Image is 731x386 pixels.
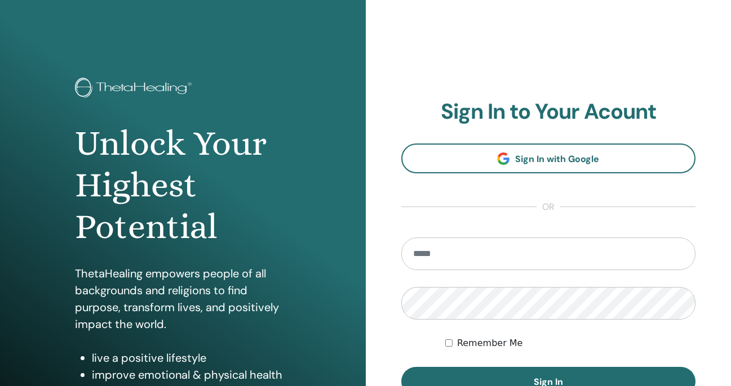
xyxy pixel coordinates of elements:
[401,143,696,173] a: Sign In with Google
[537,200,560,214] span: or
[92,366,290,383] li: improve emotional & physical health
[457,336,523,350] label: Remember Me
[75,123,290,248] h1: Unlock Your Highest Potential
[401,99,696,125] h2: Sign In to Your Acount
[92,349,290,366] li: live a positive lifestyle
[515,153,599,165] span: Sign In with Google
[445,336,695,350] div: Keep me authenticated indefinitely or until I manually logout
[75,265,290,333] p: ThetaHealing empowers people of all backgrounds and religions to find purpose, transform lives, a...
